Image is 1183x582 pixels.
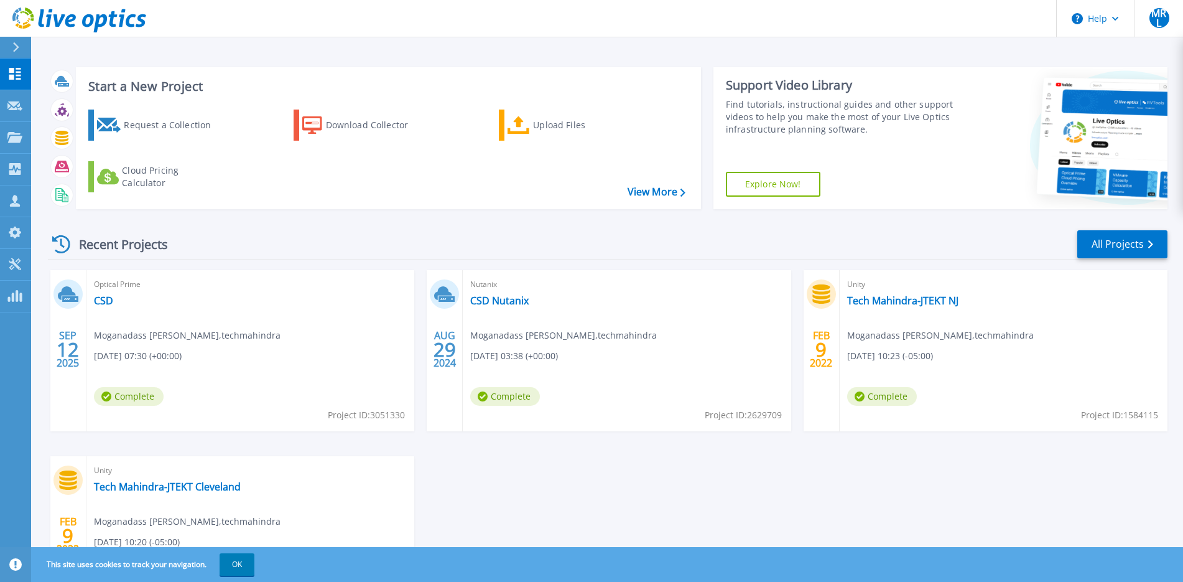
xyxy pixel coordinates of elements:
span: MRL [1149,8,1169,28]
span: This site uses cookies to track your navigation. [34,553,254,576]
a: Tech Mahindra-JTEKT NJ [847,294,958,307]
a: Explore Now! [726,172,820,197]
div: FEB 2022 [809,327,833,372]
a: CSD [94,294,113,307]
span: Optical Prime [94,278,407,291]
div: Recent Projects [48,229,185,260]
div: Request a Collection [124,113,223,138]
span: Moganadass [PERSON_NAME] , techmahindra [847,329,1034,342]
div: Support Video Library [726,77,957,93]
span: Complete [847,387,917,406]
a: CSD Nutanix [470,294,529,307]
span: 9 [62,530,73,541]
span: Project ID: 2629709 [705,408,782,422]
span: [DATE] 07:30 (+00:00) [94,349,182,363]
span: Nutanix [470,278,783,291]
div: AUG 2024 [433,327,457,372]
div: SEP 2025 [56,327,80,372]
div: Upload Files [533,113,633,138]
span: Project ID: 1584115 [1081,408,1158,422]
a: View More [628,186,685,198]
span: Moganadass [PERSON_NAME] , techmahindra [470,329,657,342]
span: [DATE] 10:20 (-05:00) [94,535,180,549]
span: Moganadass [PERSON_NAME] , techmahindra [94,515,281,528]
span: 29 [434,344,456,355]
button: OK [220,553,254,576]
span: Unity [94,464,407,477]
div: Download Collector [326,113,425,138]
div: Find tutorials, instructional guides and other support videos to help you make the most of your L... [726,98,957,136]
h3: Start a New Project [88,80,685,93]
a: Download Collector [294,110,432,141]
a: Cloud Pricing Calculator [88,161,227,192]
div: FEB 2022 [56,513,80,558]
span: Unity [847,278,1160,291]
a: All Projects [1077,230,1167,258]
span: Moganadass [PERSON_NAME] , techmahindra [94,329,281,342]
span: Complete [94,387,164,406]
span: Complete [470,387,540,406]
span: 9 [815,344,827,355]
span: 12 [57,344,79,355]
div: Cloud Pricing Calculator [122,164,221,189]
a: Upload Files [499,110,638,141]
span: [DATE] 10:23 (-05:00) [847,349,933,363]
span: Project ID: 3051330 [328,408,405,422]
a: Request a Collection [88,110,227,141]
a: Tech Mahindra-JTEKT Cleveland [94,481,241,493]
span: [DATE] 03:38 (+00:00) [470,349,558,363]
